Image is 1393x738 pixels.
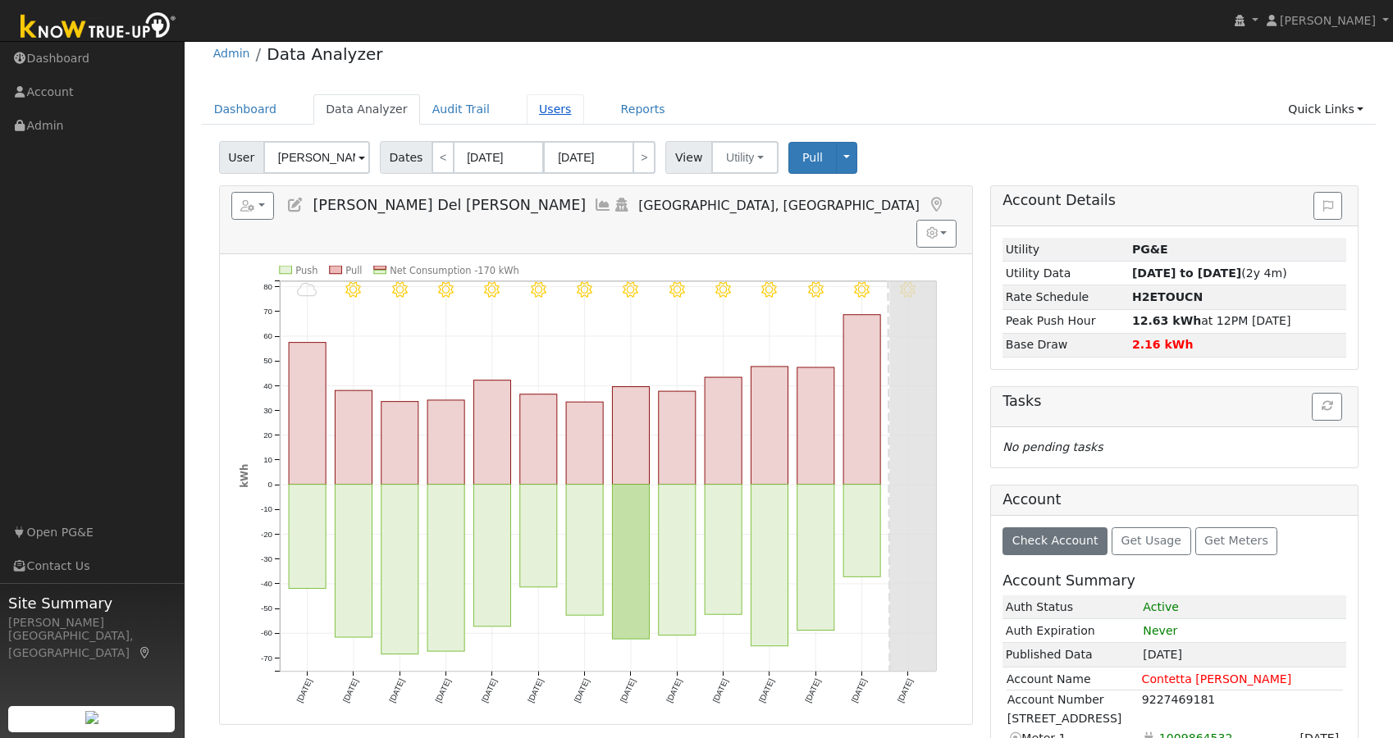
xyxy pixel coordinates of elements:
[762,281,778,297] i: 9/14 - Clear
[638,198,920,213] span: [GEOGRAPHIC_DATA], [GEOGRAPHIC_DATA]
[1132,266,1241,280] strong: [DATE] to [DATE]
[1003,619,1140,643] td: Auth Expiration
[1112,527,1191,555] button: Get Usage
[1132,266,1287,280] span: (2y 4m)
[1003,572,1346,590] h5: Account Summary
[1276,94,1376,125] a: Quick Links
[788,142,837,174] button: Pull
[484,281,500,297] i: 9/08 - Clear
[261,554,273,563] text: -30
[380,141,432,174] span: Dates
[335,485,372,638] rect: onclick=""
[263,331,272,340] text: 60
[1003,527,1108,555] button: Check Account
[566,485,603,616] rect: onclick=""
[633,141,655,174] a: >
[1129,309,1346,333] td: at 12PM [DATE]
[751,485,788,646] rect: onclick=""
[1003,285,1129,309] td: Rate Schedule
[751,367,788,485] rect: onclick=""
[1003,333,1129,357] td: Base Draw
[313,94,420,125] a: Data Analyzer
[8,614,176,631] div: [PERSON_NAME]
[8,627,176,662] div: [GEOGRAPHIC_DATA], [GEOGRAPHIC_DATA]
[665,677,683,704] text: [DATE]
[896,677,915,704] text: [DATE]
[390,265,519,276] text: Net Consumption -170 kWh
[808,281,824,297] i: 9/15 - Clear
[345,281,361,297] i: 9/05 - Clear
[1007,709,1343,728] td: [STREET_ADDRESS]
[844,315,881,485] rect: onclick=""
[520,485,557,587] rect: onclick=""
[261,530,273,539] text: -20
[527,94,584,125] a: Users
[313,197,586,213] span: [PERSON_NAME] Del [PERSON_NAME]
[804,677,823,704] text: [DATE]
[261,505,273,514] text: -10
[669,281,685,297] i: 9/12 - Clear
[1132,338,1194,351] strong: 2.16 kWh
[261,604,273,613] text: -50
[577,281,592,297] i: 9/10 - Clear
[1195,527,1278,555] button: Get Meters
[267,480,272,489] text: 0
[797,485,834,631] rect: onclick=""
[261,629,273,638] text: -60
[202,94,290,125] a: Dashboard
[263,141,370,174] input: Select a User
[613,485,650,640] rect: onclick=""
[1143,648,1182,661] span: [DATE]
[1003,643,1140,667] td: Published Data
[1003,192,1346,209] h5: Account Details
[665,141,712,174] span: View
[844,485,881,577] rect: onclick=""
[12,9,185,46] img: Know True-Up
[1204,534,1268,547] span: Get Meters
[705,377,742,485] rect: onclick=""
[263,406,272,415] text: 30
[295,677,313,704] text: [DATE]
[1280,14,1376,27] span: [PERSON_NAME]
[263,307,272,316] text: 70
[1003,309,1129,333] td: Peak Push Hour
[289,343,326,485] rect: onclick=""
[1003,393,1346,410] h5: Tasks
[427,485,464,652] rect: onclick=""
[711,677,730,704] text: [DATE]
[757,677,776,704] text: [DATE]
[261,579,273,588] text: -40
[850,677,869,704] text: [DATE]
[520,394,557,485] rect: onclick=""
[1132,243,1168,256] strong: ID: 16991022, authorized: 06/18/25
[1132,314,1201,327] strong: 12.63 kWh
[381,485,418,654] rect: onclick=""
[432,141,454,174] a: <
[1121,534,1181,547] span: Get Usage
[1132,290,1203,303] strong: L
[613,387,650,485] rect: onclick=""
[1140,595,1346,619] td: 1
[594,197,612,213] a: Multi-Series Graph
[267,44,382,64] a: Data Analyzer
[855,281,870,297] i: 9/16 - Clear
[1312,393,1342,421] button: Refresh
[473,485,510,626] rect: onclick=""
[8,592,176,614] span: Site Summary
[219,141,264,174] span: User
[1141,690,1343,710] td: 9227469181
[1003,262,1129,285] td: Utility Data
[797,367,834,485] rect: onclick=""
[623,281,639,297] i: 9/11 - Clear
[297,281,317,297] i: 9/04 - MostlyCloudy
[392,281,408,297] i: 9/06 - Clear
[1007,690,1141,710] td: Account Number
[715,281,731,297] i: 9/13 - Clear
[1313,192,1342,220] button: Issue History
[1141,670,1344,689] td: Contetta [PERSON_NAME]
[427,400,464,485] rect: onclick=""
[659,391,696,485] rect: onclick=""
[433,677,452,704] text: [DATE]
[263,356,272,365] text: 50
[263,381,272,390] text: 40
